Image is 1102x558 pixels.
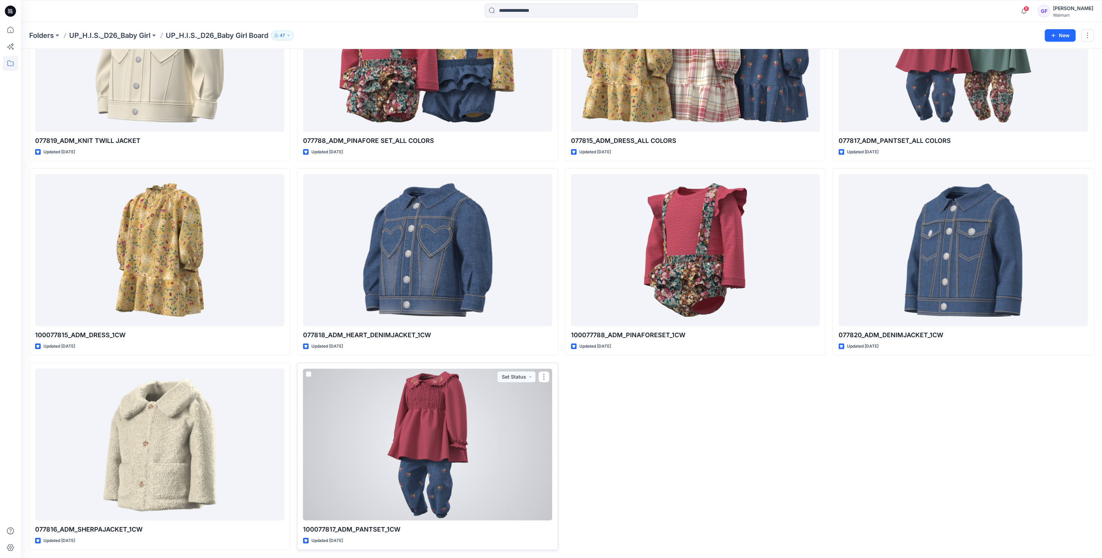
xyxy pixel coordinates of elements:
[43,343,75,350] p: Updated [DATE]
[311,537,343,544] p: Updated [DATE]
[303,174,552,326] a: 077818_ADM_HEART_DENIMJACKET_1CW
[579,343,611,350] p: Updated [DATE]
[571,330,820,340] p: 100077788_ADM_PINAFORESET_1CW
[847,343,879,350] p: Updated [DATE]
[571,174,820,326] a: 100077788_ADM_PINAFORESET_1CW
[1038,5,1050,17] div: GF
[1045,29,1076,42] button: New
[311,148,343,156] p: Updated [DATE]
[839,136,1088,146] p: 077817_ADM_PANTSET_ALL COLORS
[35,525,284,534] p: 077816_ADM_SHERPAJACKET_1CW
[571,136,820,146] p: 077815_ADM_DRESS_ALL COLORS
[847,148,879,156] p: Updated [DATE]
[35,174,284,326] a: 100077815_ADM_DRESS_1CW
[1023,6,1029,11] span: 8
[29,31,54,40] a: Folders
[303,525,552,534] p: 100077817_ADM_PANTSET_1CW
[35,330,284,340] p: 100077815_ADM_DRESS_1CW
[839,330,1088,340] p: 077820_ADM_DENIMJACKET_1CW
[35,369,284,520] a: 077816_ADM_SHERPAJACKET_1CW
[280,32,285,39] p: 47
[303,369,552,520] a: 100077817_ADM_PANTSET_1CW
[43,148,75,156] p: Updated [DATE]
[271,31,294,40] button: 47
[303,136,552,146] p: 077788_ADM_PINAFORE SET_ALL COLORS
[43,537,75,544] p: Updated [DATE]
[311,343,343,350] p: Updated [DATE]
[1053,13,1093,18] div: Walmart
[166,31,268,40] p: UP_H.I.S._D26_Baby Girl Board
[839,174,1088,326] a: 077820_ADM_DENIMJACKET_1CW
[35,136,284,146] p: 077819_ADM_KNIT TWILL JACKET
[579,148,611,156] p: Updated [DATE]
[69,31,150,40] a: UP_H.I.S._D26_Baby Girl
[1053,4,1093,13] div: [PERSON_NAME]
[303,330,552,340] p: 077818_ADM_HEART_DENIMJACKET_1CW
